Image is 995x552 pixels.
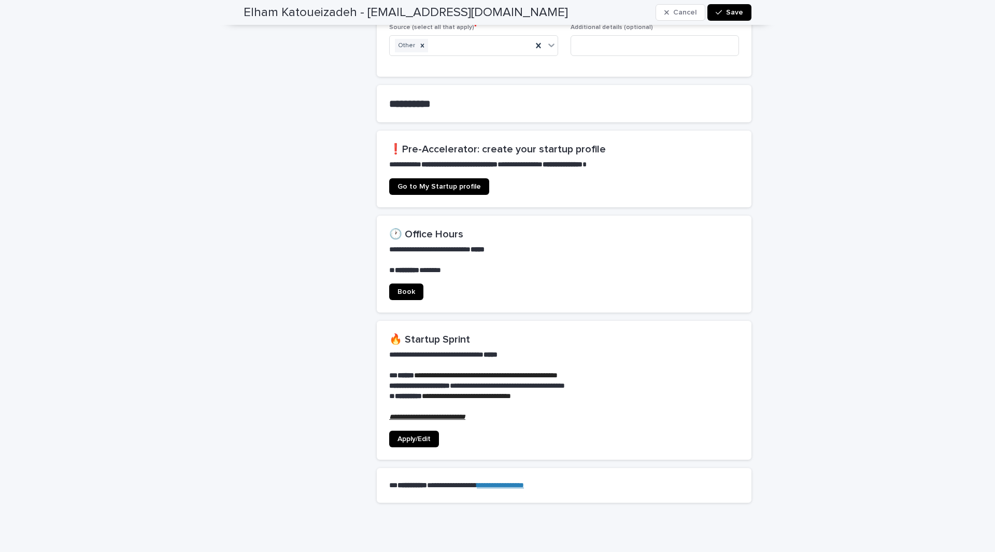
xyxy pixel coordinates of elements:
[726,9,743,16] span: Save
[389,178,489,195] a: Go to My Startup profile
[571,24,653,31] span: Additional details (optional)
[397,435,431,443] span: Apply/Edit
[389,24,477,31] span: Source (select all that apply)
[389,143,739,155] h2: ❗Pre-Accelerator: create your startup profile
[389,333,739,346] h2: 🔥 Startup Sprint
[244,5,568,20] h2: Elham Katoueizadeh - [EMAIL_ADDRESS][DOMAIN_NAME]
[389,431,439,447] a: Apply/Edit
[707,4,751,21] button: Save
[656,4,705,21] button: Cancel
[389,228,739,240] h2: 🕐 Office Hours
[397,288,415,295] span: Book
[395,39,417,53] div: Other
[397,183,481,190] span: Go to My Startup profile
[673,9,696,16] span: Cancel
[389,284,423,300] a: Book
